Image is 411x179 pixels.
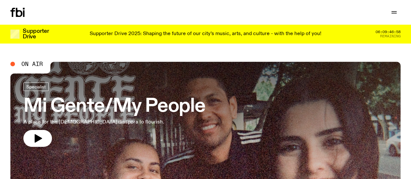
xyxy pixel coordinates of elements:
[23,83,205,147] a: Mi Gente/My PeopleA place for the [DEMOGRAPHIC_DATA] diaspora to flourish.
[23,97,205,116] h3: Mi Gente/My People
[26,84,46,89] span: Specialist
[23,29,49,40] h3: Supporter Drive
[380,34,401,38] span: Remaining
[376,30,401,34] span: 06:09:46:58
[21,61,43,67] span: On Air
[23,118,190,126] p: A place for the [DEMOGRAPHIC_DATA] diaspora to flourish.
[23,83,49,91] a: Specialist
[90,31,321,37] p: Supporter Drive 2025: Shaping the future of our city’s music, arts, and culture - with the help o...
